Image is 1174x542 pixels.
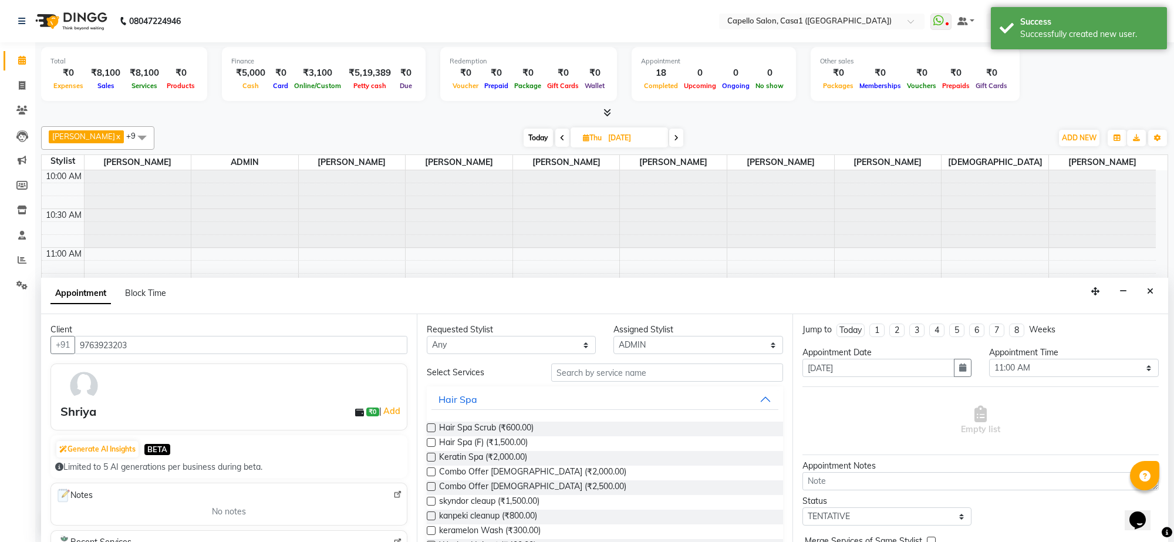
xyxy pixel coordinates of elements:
[164,66,198,80] div: ₹0
[949,324,964,337] li: 5
[50,56,198,66] div: Total
[904,82,939,90] span: Vouchers
[1062,133,1097,142] span: ADD NEW
[95,82,117,90] span: Sales
[727,155,834,170] span: [PERSON_NAME]
[511,66,544,80] div: ₹0
[299,155,406,170] span: [PERSON_NAME]
[909,324,925,337] li: 3
[605,129,663,147] input: 2025-09-04
[973,82,1010,90] span: Gift Cards
[431,389,778,410] button: Hair Spa
[820,56,1010,66] div: Other sales
[75,336,407,354] input: Search by Name/Mobile/Email/Code
[939,66,973,80] div: ₹0
[450,56,608,66] div: Redemption
[820,66,856,80] div: ₹0
[231,56,416,66] div: Finance
[126,131,144,140] span: +9
[397,82,415,90] span: Due
[1125,495,1162,530] iframe: chat widget
[56,441,139,457] button: Generate AI Insights
[85,155,191,170] span: [PERSON_NAME]
[164,82,198,90] span: Products
[125,288,166,298] span: Block Time
[50,324,407,336] div: Client
[379,404,402,418] span: |
[439,422,534,436] span: Hair Spa Scrub (₹600.00)
[125,66,164,80] div: ₹8,100
[144,444,170,455] span: BETA
[719,66,753,80] div: 0
[613,324,782,336] div: Assigned Stylist
[366,408,379,417] span: ₹0
[551,363,783,382] input: Search by service name
[439,480,626,495] span: Combo Offer [DEMOGRAPHIC_DATA] (₹2,500.00)
[427,324,596,336] div: Requested Stylist
[856,66,904,80] div: ₹0
[481,82,511,90] span: Prepaid
[481,66,511,80] div: ₹0
[513,155,620,170] span: [PERSON_NAME]
[1020,28,1158,41] div: Successfully created new user.
[929,324,944,337] li: 4
[802,495,971,507] div: Status
[1142,282,1159,301] button: Close
[989,324,1004,337] li: 7
[418,366,542,379] div: Select Services
[869,324,885,337] li: 1
[973,66,1010,80] div: ₹0
[753,82,787,90] span: No show
[129,5,181,38] b: 08047224946
[438,392,477,406] div: Hair Spa
[802,346,971,359] div: Appointment Date
[802,359,954,377] input: yyyy-mm-dd
[580,133,605,142] span: Thu
[56,488,93,503] span: Notes
[681,66,719,80] div: 0
[1029,324,1055,336] div: Weeks
[67,369,101,403] img: avatar
[50,283,111,304] span: Appointment
[291,66,344,80] div: ₹3,100
[641,82,681,90] span: Completed
[42,155,84,167] div: Stylist
[1009,324,1024,337] li: 8
[969,324,984,337] li: 6
[270,66,291,80] div: ₹0
[291,82,344,90] span: Online/Custom
[839,324,862,336] div: Today
[820,82,856,90] span: Packages
[350,82,389,90] span: Petty cash
[50,336,75,354] button: +91
[50,66,86,80] div: ₹0
[86,66,125,80] div: ₹8,100
[641,56,787,66] div: Appointment
[582,82,608,90] span: Wallet
[212,506,246,518] span: No notes
[889,324,905,337] li: 2
[344,66,396,80] div: ₹5,19,389
[52,132,115,141] span: [PERSON_NAME]
[191,155,298,170] span: ADMIN
[1049,155,1156,170] span: [PERSON_NAME]
[50,82,86,90] span: Expenses
[396,66,416,80] div: ₹0
[511,82,544,90] span: Package
[450,82,481,90] span: Voucher
[904,66,939,80] div: ₹0
[439,466,626,480] span: Combo Offer [DEMOGRAPHIC_DATA] (₹2,000.00)
[620,155,727,170] span: [PERSON_NAME]
[115,132,120,141] a: x
[719,82,753,90] span: Ongoing
[802,324,832,336] div: Jump to
[961,406,1000,436] span: Empty list
[439,451,527,466] span: Keratin Spa (₹2,000.00)
[439,524,541,539] span: keramelon Wash (₹300.00)
[439,436,528,451] span: Hair Spa (F) (₹1,500.00)
[43,170,84,183] div: 10:00 AM
[43,209,84,221] div: 10:30 AM
[1020,16,1158,28] div: Success
[231,66,270,80] div: ₹5,000
[239,82,262,90] span: Cash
